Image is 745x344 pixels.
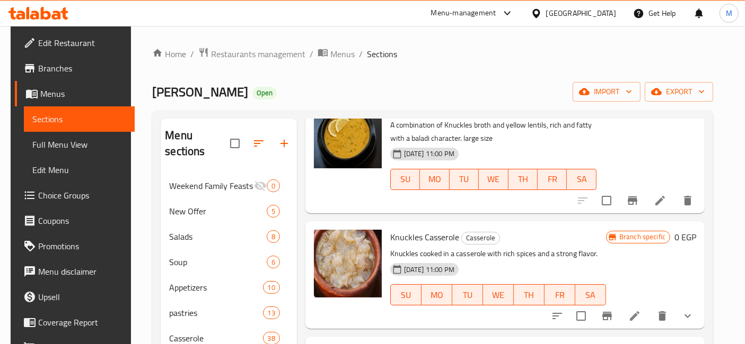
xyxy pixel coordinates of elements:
span: 13 [264,308,279,318]
a: Coverage Report [15,310,135,335]
div: [GEOGRAPHIC_DATA] [546,7,616,19]
span: 10 [264,283,279,293]
a: Promotions [15,233,135,259]
span: TH [513,171,533,187]
span: [DATE] 11:00 PM [400,265,459,275]
span: Salads [169,230,266,243]
a: Choice Groups [15,183,135,208]
h2: Menu sections [165,128,230,159]
li: / [359,48,363,60]
span: New Offer [169,205,266,218]
a: Restaurants management [198,47,305,61]
img: Knuckles Lentil Soup [314,101,382,168]
a: Edit Menu [24,157,135,183]
div: items [263,281,280,294]
button: export [645,82,713,102]
span: Menu disclaimer [38,265,127,278]
span: pastries [169,306,262,319]
button: Branch-specific-item [594,303,620,329]
div: Soup [169,256,266,268]
a: Sections [24,106,135,132]
a: Menus [318,47,355,61]
button: TU [452,284,483,305]
button: WE [479,169,508,190]
button: FR [538,169,567,190]
span: 0 [267,181,279,191]
span: 8 [267,232,279,242]
span: 38 [264,333,279,343]
span: TH [518,287,540,303]
span: Restaurants management [211,48,305,60]
div: Menu-management [431,7,496,20]
span: Menus [330,48,355,60]
span: TU [457,287,479,303]
span: 6 [267,257,279,267]
button: import [573,82,641,102]
p: A combination of Knuckles broth and yellow lentils, rich and fatty with a baladi character. large... [390,119,597,145]
span: Sort sections [246,131,271,156]
button: Branch-specific-item [620,188,645,213]
span: Promotions [38,240,127,252]
a: Home [152,48,186,60]
button: Add section [271,131,297,156]
a: Upsell [15,284,135,310]
button: SU [390,169,420,190]
span: Knuckles Casserole [390,229,459,245]
span: Coverage Report [38,316,127,329]
span: M [726,7,732,19]
div: items [263,306,280,319]
div: Casserole [461,232,500,245]
div: Weekend Family Feasts0 [161,173,296,198]
span: Select to update [570,305,592,327]
a: Branches [15,56,135,81]
button: MO [420,169,449,190]
span: Select all sections [224,132,246,155]
a: Edit menu item [628,310,641,322]
span: SU [395,287,417,303]
button: TU [450,169,479,190]
span: SA [571,171,592,187]
li: / [190,48,194,60]
span: MO [426,287,448,303]
span: Weekend Family Feasts [169,179,253,192]
button: sort-choices [545,303,570,329]
span: Branch specific [615,232,670,242]
button: SA [575,284,606,305]
span: Edit Restaurant [38,37,127,49]
span: Branches [38,62,127,75]
svg: Show Choices [681,310,694,322]
div: items [267,205,280,218]
button: show more [675,303,700,329]
a: Menu disclaimer [15,259,135,284]
span: Sections [32,113,127,125]
span: [DATE] 11:00 PM [400,149,459,159]
span: Menus [40,87,127,100]
p: Knuckles cooked in a casserole with rich spices and a strong flavor. [390,247,606,260]
span: Open [252,88,277,97]
span: TU [454,171,475,187]
a: Menus [15,81,135,106]
div: Soup6 [161,249,296,275]
span: [PERSON_NAME] [152,80,248,104]
button: WE [483,284,514,305]
button: TH [514,284,545,305]
span: Appetizers [169,281,262,294]
div: pastries13 [161,300,296,325]
span: Upsell [38,291,127,303]
span: Coupons [38,214,127,227]
span: Choice Groups [38,189,127,202]
button: SU [390,284,422,305]
span: SA [580,287,602,303]
span: Full Menu View [32,138,127,151]
span: Edit Menu [32,164,127,176]
div: items [267,230,280,243]
button: TH [509,169,538,190]
span: import [581,85,632,98]
button: FR [545,284,575,305]
svg: Inactive section [254,179,267,192]
span: FR [549,287,571,303]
